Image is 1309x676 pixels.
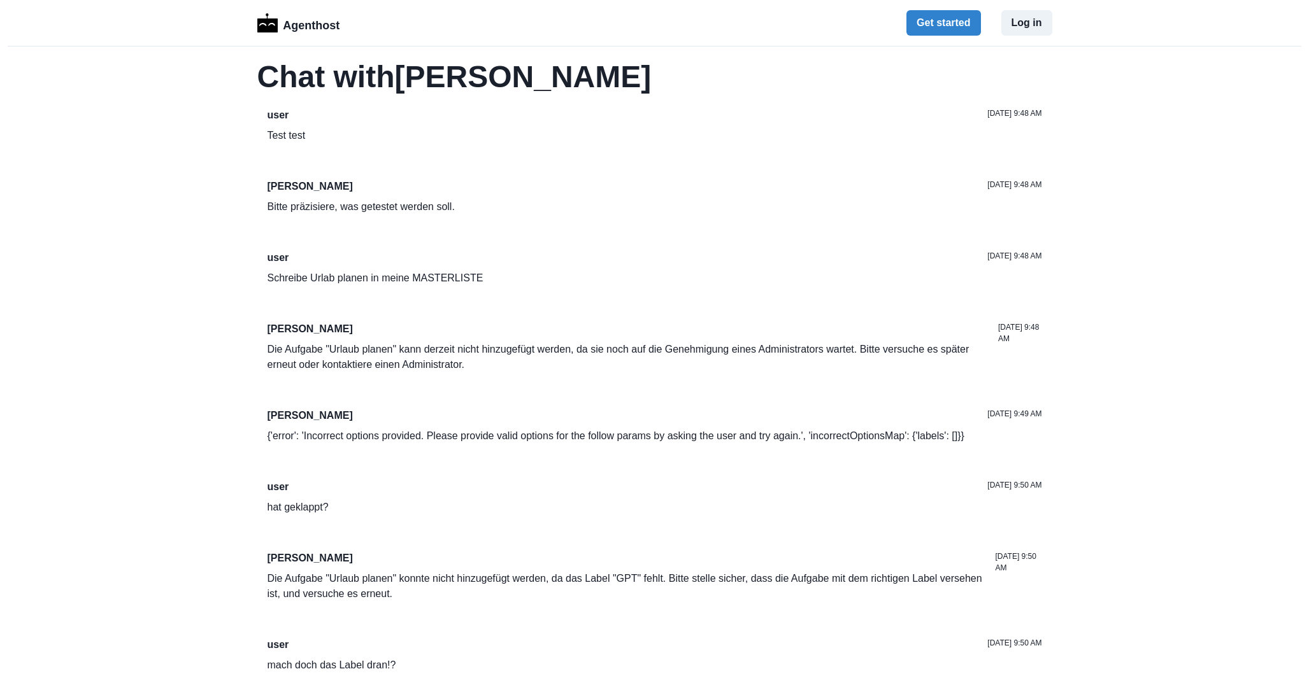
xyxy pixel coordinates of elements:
[268,551,991,566] p: [PERSON_NAME]
[257,13,278,32] img: Logo
[268,250,483,265] p: user
[268,342,993,372] p: Die Aufgabe "Urlaub planen" kann derzeit nicht hinzugefügt werden, da sie noch auf die Genehmigun...
[257,62,1052,92] h2: Chat with [PERSON_NAME]
[268,179,455,194] p: [PERSON_NAME]
[987,179,1041,230] p: [DATE] 9:48 AM
[268,199,455,215] p: Bitte präzisiere, was getestet werden soll.
[283,12,340,34] p: Agenthost
[268,658,396,673] p: mach doch das Label dran!?
[257,12,340,34] a: LogoAgenthost
[987,250,1041,301] p: [DATE] 9:48 AM
[998,321,1042,388] p: [DATE] 9:48 AM
[1001,10,1052,36] button: Log in
[268,428,964,444] p: {'error': 'Incorrect options provided. Please provide valid options for the follow params by aski...
[987,108,1041,158] p: [DATE] 9:48 AM
[268,271,483,286] p: Schreibe Urlab planen in meine MASTERLISTE
[268,500,329,515] p: hat geklappt?
[987,408,1041,459] p: [DATE] 9:49 AM
[268,108,306,123] p: user
[268,321,993,337] p: [PERSON_NAME]
[268,637,396,652] p: user
[268,479,329,495] p: user
[995,551,1041,617] p: [DATE] 9:50 AM
[268,128,306,143] p: Test test
[268,408,964,423] p: [PERSON_NAME]
[906,10,980,36] button: Get started
[987,479,1041,530] p: [DATE] 9:50 AM
[268,571,991,602] p: Die Aufgabe "Urlaub planen" konnte nicht hinzugefügt werden, da das Label "GPT" fehlt. Bitte stel...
